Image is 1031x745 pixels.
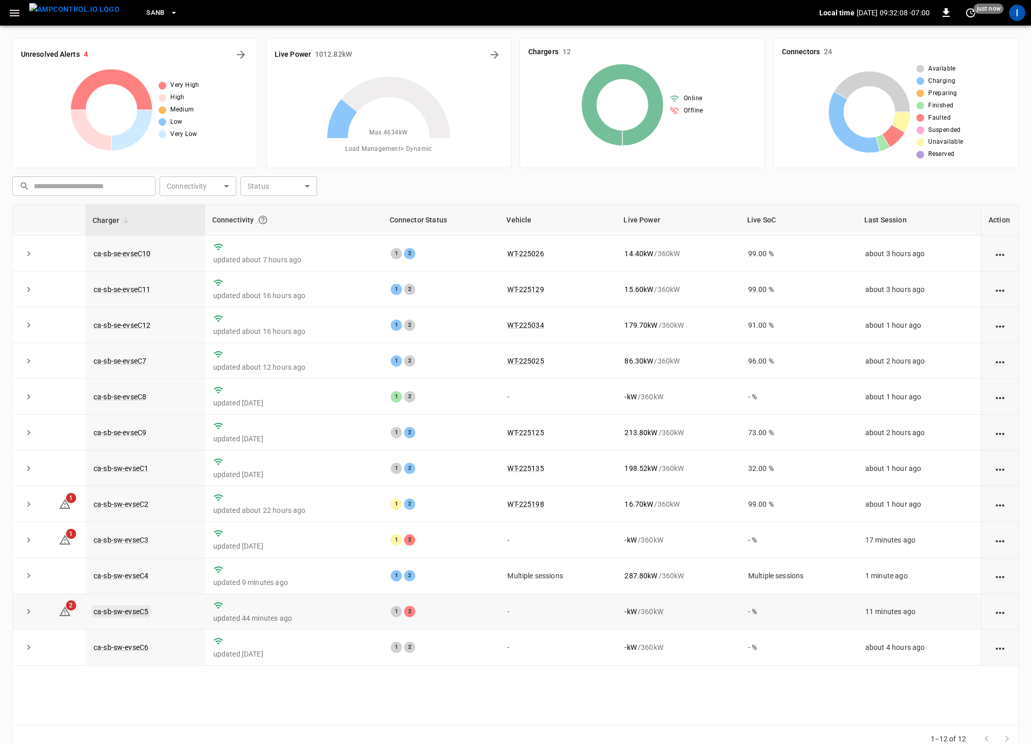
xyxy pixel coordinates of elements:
[213,362,374,372] p: updated about 12 hours ago
[21,425,36,440] button: expand row
[170,117,182,127] span: Low
[94,321,150,329] a: ca-sb-se-evseC12
[928,76,955,86] span: Charging
[981,205,1018,236] th: Action
[928,149,954,160] span: Reserved
[391,570,402,581] div: 1
[499,379,616,415] td: -
[563,47,571,58] h6: 12
[624,642,636,652] p: - kW
[391,284,402,295] div: 1
[684,94,702,104] span: Online
[507,500,544,508] a: WT-225198
[404,534,415,546] div: 2
[819,8,855,18] p: Local time
[994,463,1006,473] div: action cell options
[507,428,544,437] a: WT-225125
[528,47,558,58] h6: Chargers
[624,642,731,652] div: / 360 kW
[994,356,1006,366] div: action cell options
[994,606,1006,617] div: action cell options
[1009,5,1025,21] div: profile-icon
[345,144,432,154] span: Load Management = Dynamic
[857,486,981,522] td: about 1 hour ago
[740,450,857,486] td: 32.00 %
[740,205,857,236] th: Live SoC
[213,255,374,265] p: updated about 7 hours ago
[931,734,967,744] p: 1–12 of 12
[383,205,500,236] th: Connector Status
[94,250,150,258] a: ca-sb-se-evseC10
[994,284,1006,295] div: action cell options
[740,272,857,307] td: 99.00 %
[21,353,36,369] button: expand row
[21,246,36,261] button: expand row
[486,47,503,63] button: Energy Overview
[740,379,857,415] td: - %
[994,642,1006,652] div: action cell options
[857,272,981,307] td: about 3 hours ago
[404,570,415,581] div: 2
[94,572,148,580] a: ca-sb-sw-evseC4
[857,630,981,666] td: about 4 hours ago
[93,214,132,227] span: Charger
[740,594,857,630] td: - %
[499,558,616,594] td: Multiple sessions
[404,463,415,474] div: 2
[94,393,146,401] a: ca-sb-se-evseC8
[391,355,402,367] div: 1
[391,427,402,438] div: 1
[213,398,374,408] p: updated [DATE]
[21,389,36,404] button: expand row
[624,535,636,545] p: - kW
[994,249,1006,259] div: action cell options
[624,499,653,509] p: 16.70 kW
[857,450,981,486] td: about 1 hour ago
[233,47,249,63] button: All Alerts
[404,355,415,367] div: 2
[21,461,36,476] button: expand row
[994,571,1006,581] div: action cell options
[254,211,272,229] button: Connection between the charger and our software.
[84,49,88,60] h6: 4
[94,643,148,651] a: ca-sb-sw-evseC6
[928,64,956,74] span: Available
[624,571,731,581] div: / 360 kW
[66,600,76,611] span: 2
[21,604,36,619] button: expand row
[66,529,76,539] span: 1
[740,343,857,379] td: 96.00 %
[29,3,120,16] img: ampcontrol.io logo
[624,249,731,259] div: / 360 kW
[213,505,374,515] p: updated about 22 hours ago
[857,236,981,272] td: about 3 hours ago
[857,343,981,379] td: about 2 hours ago
[391,534,402,546] div: 1
[616,205,739,236] th: Live Power
[21,49,80,60] h6: Unresolved Alerts
[624,284,731,295] div: / 360 kW
[59,500,71,508] a: 1
[499,522,616,558] td: -
[94,285,150,294] a: ca-sb-se-evseC11
[624,463,657,473] p: 198.52 kW
[170,93,185,103] span: High
[624,356,653,366] p: 86.30 kW
[624,356,731,366] div: / 360 kW
[391,606,402,617] div: 1
[213,541,374,551] p: updated [DATE]
[315,49,352,60] h6: 1012.82 kW
[624,606,731,617] div: / 360 kW
[928,113,951,123] span: Faulted
[66,493,76,503] span: 1
[857,8,930,18] p: [DATE] 09:32:08 -07:00
[213,326,374,336] p: updated about 16 hours ago
[170,129,197,140] span: Very Low
[21,532,36,548] button: expand row
[507,285,544,294] a: WT-225129
[404,320,415,331] div: 2
[213,469,374,480] p: updated [DATE]
[94,500,148,508] a: ca-sb-sw-evseC2
[994,320,1006,330] div: action cell options
[213,613,374,623] p: updated 44 minutes ago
